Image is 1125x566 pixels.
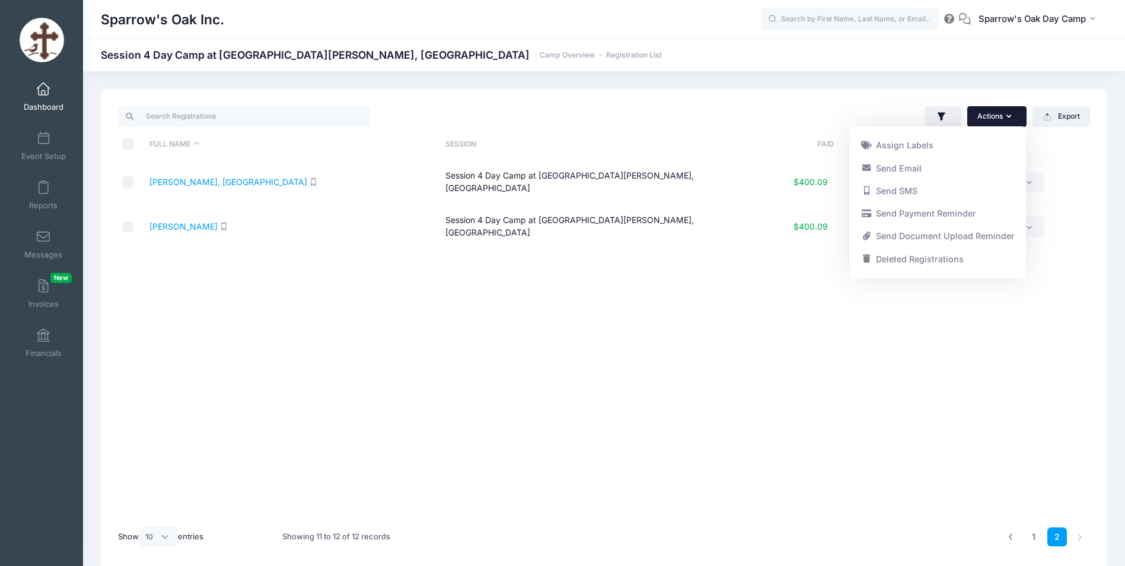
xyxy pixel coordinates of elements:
[15,322,72,364] a: Financials
[15,76,72,117] a: Dashboard
[149,177,307,187] a: [PERSON_NAME], [GEOGRAPHIC_DATA]
[439,205,735,249] td: Session 4 Day Camp at [GEOGRAPHIC_DATA][PERSON_NAME], [GEOGRAPHIC_DATA]
[139,527,178,547] select: Showentries
[20,18,64,62] img: Sparrow's Oak Inc.
[21,151,66,161] span: Event Setup
[855,180,1020,202] a: Send SMS
[15,174,72,216] a: Reports
[24,250,62,260] span: Messages
[26,348,62,358] span: Financials
[834,160,981,205] td: [DATE]
[834,205,981,249] td: [DATE]
[855,134,1020,157] a: Assign Labels
[834,129,981,160] th: Registered: activate to sort column ascending
[15,125,72,167] a: Event Setup
[15,224,72,265] a: Messages
[28,299,59,309] span: Invoices
[735,129,834,160] th: Paid: activate to sort column ascending
[1024,527,1044,547] a: 1
[1032,106,1090,126] button: Export
[793,221,828,231] span: $400.09
[967,106,1027,126] button: Actions
[282,523,390,551] div: Showing 11 to 12 of 12 records
[855,248,1020,271] a: Deleted Registrations
[761,8,939,31] input: Search by First Name, Last Name, or Email...
[101,6,224,33] h1: Sparrow's Oak Inc.
[149,221,218,231] a: [PERSON_NAME]
[540,51,595,60] a: Camp Overview
[220,222,228,230] i: SMS enabled
[15,273,72,314] a: InvoicesNew
[971,6,1107,33] button: Sparrow's Oak Day Camp
[606,51,662,60] a: Registration List
[1047,527,1067,547] a: 2
[101,49,662,61] h1: Session 4 Day Camp at [GEOGRAPHIC_DATA][PERSON_NAME], [GEOGRAPHIC_DATA]
[439,160,735,205] td: Session 4 Day Camp at [GEOGRAPHIC_DATA][PERSON_NAME], [GEOGRAPHIC_DATA]
[24,102,63,112] span: Dashboard
[29,201,58,211] span: Reports
[793,177,828,187] span: $400.09
[855,157,1020,179] a: Send Email
[855,225,1020,247] a: Send Document Upload Reminder
[979,12,1086,26] span: Sparrow's Oak Day Camp
[118,527,203,547] label: Show entries
[144,129,439,160] th: Full Name: activate to sort column descending
[310,178,317,186] i: SMS enabled
[439,129,735,160] th: Session: activate to sort column ascending
[118,106,370,126] input: Search Registrations
[855,202,1020,225] a: Send Payment Reminder
[50,273,72,283] span: New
